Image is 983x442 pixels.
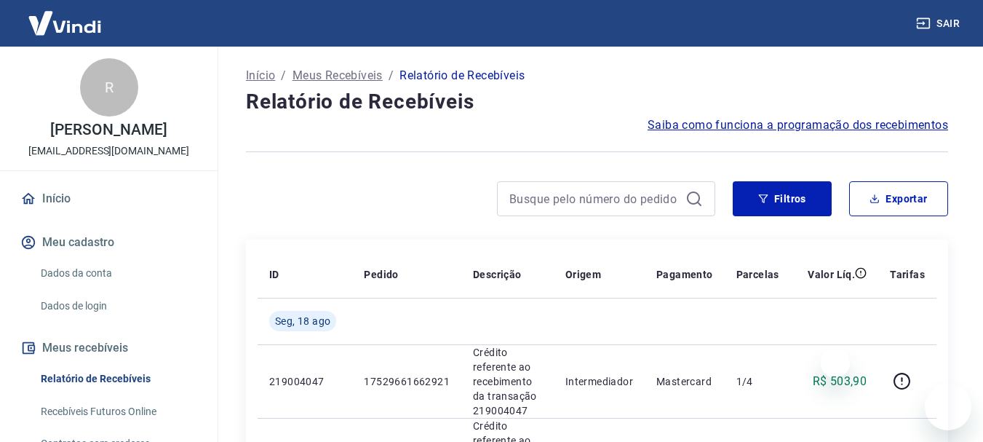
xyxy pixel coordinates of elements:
a: Dados de login [35,291,200,321]
p: [PERSON_NAME] [50,122,167,138]
button: Meu cadastro [17,226,200,259]
p: Descrição [473,267,522,282]
p: 17529661662921 [364,374,450,389]
input: Busque pelo número do pedido [509,188,680,210]
p: Origem [565,267,601,282]
a: Meus Recebíveis [292,67,383,84]
p: [EMAIL_ADDRESS][DOMAIN_NAME] [28,143,189,159]
p: 1/4 [736,374,779,389]
p: Mastercard [656,374,713,389]
p: 219004047 [269,374,341,389]
div: R [80,58,138,117]
span: Seg, 18 ago [275,314,330,328]
button: Meus recebíveis [17,332,200,364]
p: R$ 503,90 [813,373,867,390]
a: Dados da conta [35,259,200,288]
a: Início [246,67,275,84]
a: Recebíveis Futuros Online [35,397,200,427]
p: Valor Líq. [808,267,855,282]
p: Pedido [364,267,398,282]
p: Crédito referente ao recebimento da transação 219004047 [473,345,542,418]
a: Início [17,183,200,215]
iframe: Fechar mensagem [821,349,850,378]
p: Parcelas [736,267,779,282]
h4: Relatório de Recebíveis [246,87,948,117]
p: Tarifas [890,267,925,282]
button: Exportar [849,181,948,216]
p: / [389,67,394,84]
p: / [281,67,286,84]
button: Sair [913,10,966,37]
a: Relatório de Recebíveis [35,364,200,394]
iframe: Botão para abrir a janela de mensagens [925,384,971,430]
p: Relatório de Recebíveis [399,67,525,84]
a: Saiba como funciona a programação dos recebimentos [648,117,948,134]
p: ID [269,267,279,282]
p: Intermediador [565,374,633,389]
button: Filtros [733,181,832,216]
img: Vindi [17,1,112,45]
p: Pagamento [656,267,713,282]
